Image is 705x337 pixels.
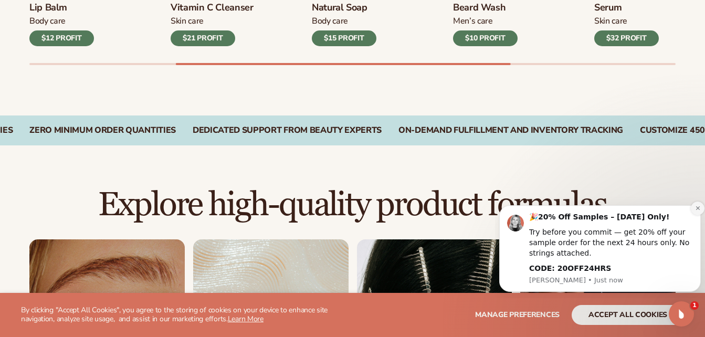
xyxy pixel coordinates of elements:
[29,2,94,14] h3: Lip Balm
[475,310,560,320] span: Manage preferences
[690,301,699,310] span: 1
[453,30,518,46] div: $10 PROFIT
[594,16,659,27] div: Skin Care
[495,196,705,298] iframe: Intercom notifications message
[669,301,694,327] iframe: Intercom live chat
[171,30,235,46] div: $21 PROFIT
[453,2,518,14] h3: Beard Wash
[312,2,376,14] h3: Natural Soap
[572,305,684,325] button: accept all cookies
[29,187,676,223] h2: Explore high-quality product formulas
[171,16,254,27] div: Skin Care
[29,30,94,46] div: $12 PROFIT
[475,305,560,325] button: Manage preferences
[312,16,376,27] div: Body Care
[21,306,346,324] p: By clicking "Accept All Cookies", you agree to the storing of cookies on your device to enhance s...
[29,16,94,27] div: Body Care
[193,125,382,135] div: Dedicated Support From Beauty Experts
[594,30,659,46] div: $32 PROFIT
[29,125,176,135] div: Zero Minimum Order QuantitieS
[228,314,264,324] a: Learn More
[398,125,623,135] div: On-Demand Fulfillment and Inventory Tracking
[171,2,254,14] h3: Vitamin C Cleanser
[453,16,518,27] div: Men’s Care
[594,2,659,14] h3: Serum
[312,30,376,46] div: $15 PROFIT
